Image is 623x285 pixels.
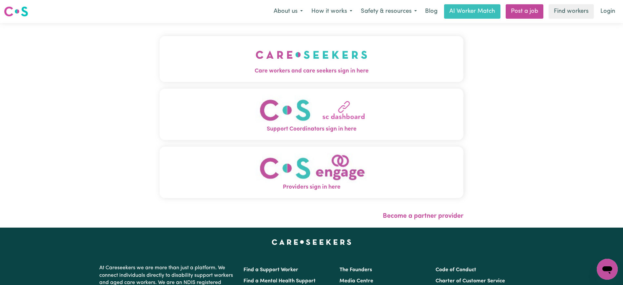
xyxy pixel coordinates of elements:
button: How it works [307,5,357,18]
button: About us [269,5,307,18]
a: Media Centre [340,278,373,284]
a: Become a partner provider [383,213,463,219]
span: Care workers and care seekers sign in here [160,67,463,75]
button: Support Coordinators sign in here [160,89,463,140]
button: Care workers and care seekers sign in here [160,36,463,82]
a: AI Worker Match [444,4,500,19]
a: Blog [421,4,441,19]
a: Find workers [549,4,594,19]
a: Careseekers home page [272,239,351,245]
a: Code of Conduct [436,267,476,273]
a: Post a job [506,4,543,19]
a: Login [596,4,619,19]
button: Safety & resources [357,5,421,18]
a: Charter of Customer Service [436,278,505,284]
span: Support Coordinators sign in here [160,125,463,133]
a: The Founders [340,267,372,273]
button: Providers sign in here [160,147,463,198]
span: Providers sign in here [160,183,463,192]
a: Careseekers logo [4,4,28,19]
iframe: Button to launch messaging window [597,259,618,280]
a: Find a Support Worker [243,267,298,273]
img: Careseekers logo [4,6,28,17]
